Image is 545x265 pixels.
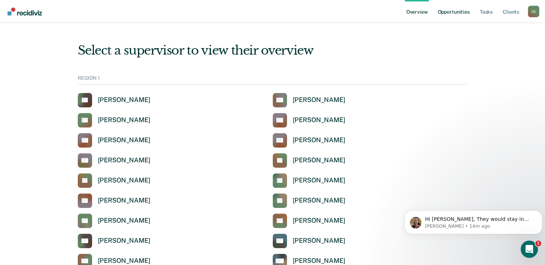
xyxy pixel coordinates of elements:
[528,6,539,17] div: J S
[78,234,150,248] a: [PERSON_NAME]
[78,75,468,84] div: REGION 1
[78,133,150,148] a: [PERSON_NAME]
[293,96,345,104] div: [PERSON_NAME]
[293,196,345,205] div: [PERSON_NAME]
[98,196,150,205] div: [PERSON_NAME]
[273,153,345,168] a: [PERSON_NAME]
[98,176,150,185] div: [PERSON_NAME]
[402,195,545,246] iframe: Intercom notifications message
[273,194,345,208] a: [PERSON_NAME]
[521,241,538,258] iframe: Intercom live chat
[293,237,345,245] div: [PERSON_NAME]
[78,214,150,228] a: [PERSON_NAME]
[23,28,132,34] p: Message from Rajan, sent 14m ago
[273,214,345,228] a: [PERSON_NAME]
[98,116,150,124] div: [PERSON_NAME]
[23,21,130,55] span: Hi [PERSON_NAME], They would stay in pending until their status is either approved or they are de...
[273,113,345,127] a: [PERSON_NAME]
[293,136,345,144] div: [PERSON_NAME]
[273,133,345,148] a: [PERSON_NAME]
[273,234,345,248] a: [PERSON_NAME]
[78,173,150,188] a: [PERSON_NAME]
[98,156,150,164] div: [PERSON_NAME]
[98,257,150,265] div: [PERSON_NAME]
[535,241,541,246] span: 1
[78,43,468,58] div: Select a supervisor to view their overview
[293,116,345,124] div: [PERSON_NAME]
[78,93,150,107] a: [PERSON_NAME]
[293,257,345,265] div: [PERSON_NAME]
[293,176,345,185] div: [PERSON_NAME]
[293,217,345,225] div: [PERSON_NAME]
[8,8,42,15] img: Recidiviz
[98,217,150,225] div: [PERSON_NAME]
[293,156,345,164] div: [PERSON_NAME]
[78,194,150,208] a: [PERSON_NAME]
[78,153,150,168] a: [PERSON_NAME]
[273,93,345,107] a: [PERSON_NAME]
[78,113,150,127] a: [PERSON_NAME]
[98,96,150,104] div: [PERSON_NAME]
[273,173,345,188] a: [PERSON_NAME]
[528,6,539,17] button: Profile dropdown button
[98,237,150,245] div: [PERSON_NAME]
[98,136,150,144] div: [PERSON_NAME]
